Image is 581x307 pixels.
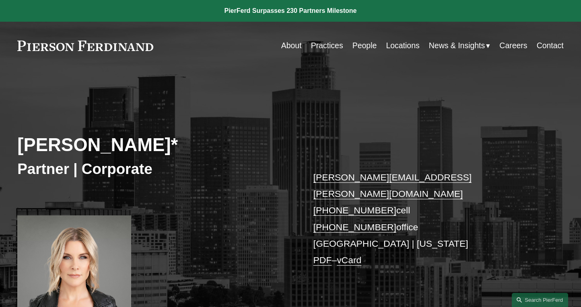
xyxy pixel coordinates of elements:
[17,160,290,178] h3: Partner | Corporate
[386,38,419,53] a: Locations
[311,38,343,53] a: Practices
[537,38,564,53] a: Contact
[281,38,302,53] a: About
[313,222,396,232] a: [PHONE_NUMBER]
[429,38,490,53] a: folder dropdown
[352,38,377,53] a: People
[313,172,472,199] a: [PERSON_NAME][EMAIL_ADDRESS][PERSON_NAME][DOMAIN_NAME]
[313,205,396,215] a: [PHONE_NUMBER]
[429,39,485,53] span: News & Insights
[337,255,361,265] a: vCard
[512,293,568,307] a: Search this site
[499,38,527,53] a: Careers
[313,255,332,265] a: PDF
[313,169,541,269] p: cell office [GEOGRAPHIC_DATA] | [US_STATE] –
[17,134,290,156] h2: [PERSON_NAME]*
